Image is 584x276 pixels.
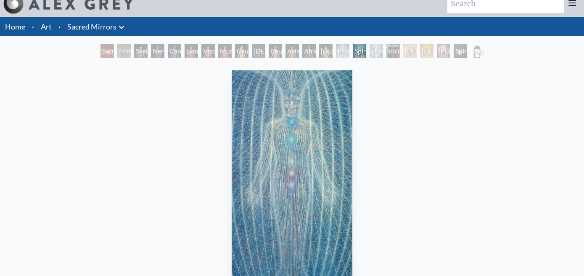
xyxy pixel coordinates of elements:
[151,44,164,58] div: Nervous System
[134,44,148,58] div: Skeletal System
[168,44,181,58] div: Cardiovascular System
[67,21,116,32] a: Sacred Mirrors
[29,17,37,36] li: ·
[454,44,467,58] div: Spiritual World
[420,44,433,58] div: [DEMOGRAPHIC_DATA]
[5,22,25,31] a: Home
[285,44,299,58] div: Asian Man
[302,44,316,58] div: African Man
[269,44,282,58] div: Caucasian Man
[336,44,349,58] div: Psychic Energy System
[117,44,131,58] div: Material World
[100,44,114,58] div: Sacred Mirrors Room, [GEOGRAPHIC_DATA]
[55,17,64,36] li: ·
[185,44,198,58] div: Lymphatic System
[386,44,400,58] div: Void Clear Light
[235,44,248,58] div: Caucasian Woman
[41,21,52,32] a: Art
[370,44,383,58] div: Universal Mind Lattice
[218,44,232,58] div: Muscle System
[252,44,265,58] div: [DEMOGRAPHIC_DATA] Woman
[470,44,484,58] div: Sacred Mirrors Frame
[319,44,333,58] div: [DEMOGRAPHIC_DATA] Woman
[437,44,450,58] div: [PERSON_NAME]
[201,44,215,58] div: Viscera
[403,44,417,58] div: [DEMOGRAPHIC_DATA]
[353,44,366,58] div: Spiritual Energy System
